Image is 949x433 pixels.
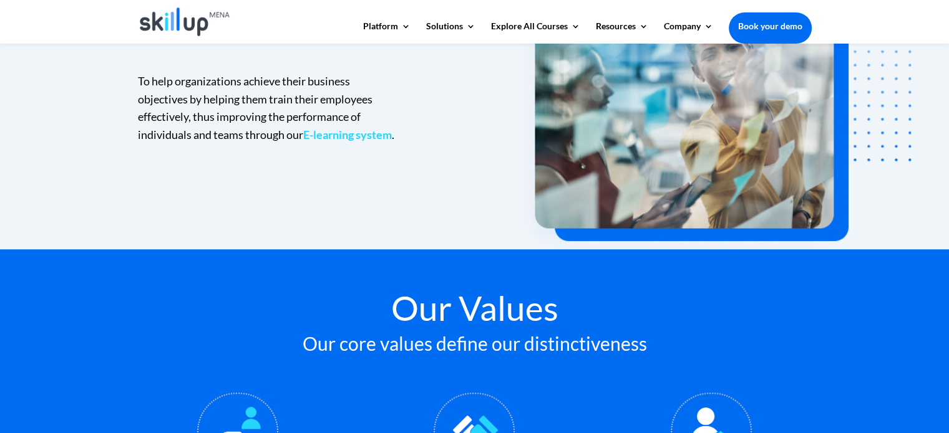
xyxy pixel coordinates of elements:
[138,291,812,331] h2: Our Values
[363,22,411,43] a: Platform
[729,12,812,40] a: Book your demo
[887,373,949,433] iframe: Chat Widget
[138,72,399,144] p: To help organizations achieve their business objectives by helping them train their employees eff...
[138,334,812,359] h3: Our core values define our distinctiveness
[140,7,230,36] img: Skillup Mena
[491,22,580,43] a: Explore All Courses
[596,22,648,43] a: Resources
[303,128,392,141] a: E-learning system
[426,22,475,43] a: Solutions
[664,22,713,43] a: Company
